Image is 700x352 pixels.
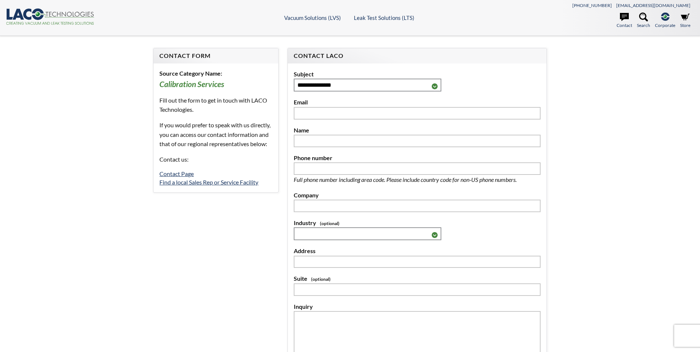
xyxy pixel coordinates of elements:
a: [EMAIL_ADDRESS][DOMAIN_NAME] [616,3,690,8]
label: Address [294,246,541,256]
a: Contact Page [159,170,194,177]
h4: Contact Form [159,52,272,60]
label: Company [294,190,541,200]
span: Corporate [655,22,675,29]
h4: Contact LACO [294,52,541,60]
label: Suite [294,274,541,283]
a: Search [637,13,650,29]
label: Name [294,125,541,135]
a: Leak Test Solutions (LTS) [354,14,414,21]
b: Source Category Name: [159,70,222,77]
p: Fill out the form to get in touch with LACO Technologies. [159,96,272,114]
a: Find a local Sales Rep or Service Facility [159,179,258,186]
p: Full phone number including area code. Please include country code for non-US phone numbers. [294,175,541,184]
p: If you would prefer to speak with us directly, you can access our contact information and that of... [159,120,272,149]
label: Email [294,97,541,107]
p: Contact us: [159,155,272,164]
label: Phone number [294,153,541,163]
a: [PHONE_NUMBER] [572,3,612,8]
label: Subject [294,69,541,79]
label: Inquiry [294,302,541,311]
a: Vacuum Solutions (LVS) [284,14,341,21]
a: Contact [617,13,632,29]
h3: Calibration Services [159,79,272,90]
a: Store [680,13,690,29]
label: Industry [294,218,541,228]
